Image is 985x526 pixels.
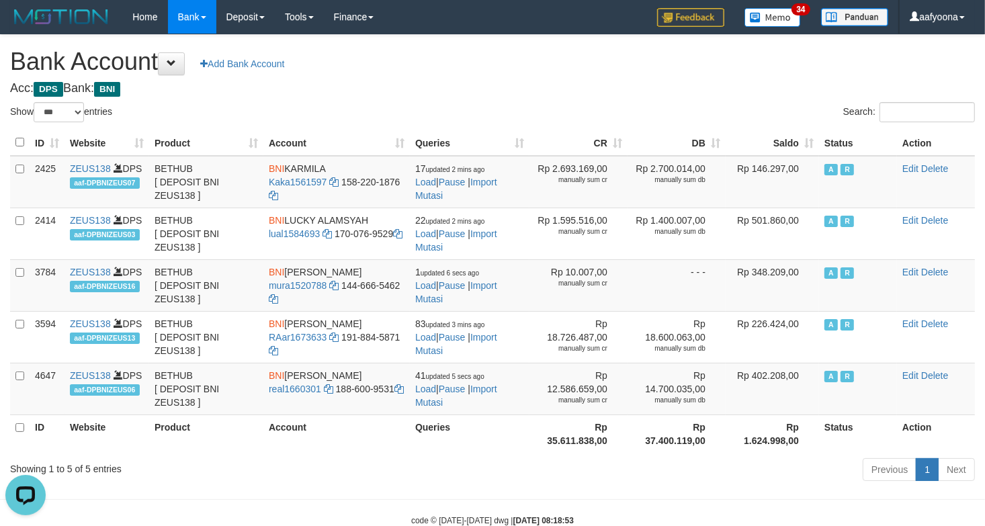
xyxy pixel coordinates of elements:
[70,229,140,240] span: aaf-DPBNIZEUS03
[415,370,497,408] span: | |
[263,156,410,208] td: KARMILA 158-220-1876
[628,208,726,259] td: Rp 1.400.007,00
[529,414,628,453] th: Rp 35.611.838,00
[269,318,284,329] span: BNI
[439,332,466,343] a: Pause
[415,332,497,356] a: Import Mutasi
[902,215,918,226] a: Edit
[726,363,819,414] td: Rp 402.208,00
[10,82,975,95] h4: Acc: Bank:
[902,370,918,381] a: Edit
[824,319,838,331] span: Active
[149,414,263,453] th: Product
[439,280,466,291] a: Pause
[902,163,918,174] a: Edit
[10,48,975,75] h1: Bank Account
[70,370,111,381] a: ZEUS138
[30,130,65,156] th: ID: activate to sort column ascending
[535,279,607,288] div: manually sum cr
[628,311,726,363] td: Rp 18.600.063,00
[65,208,149,259] td: DPS
[415,267,497,304] span: | |
[439,228,466,239] a: Pause
[410,414,529,453] th: Queries
[149,156,263,208] td: BETHUB [ DEPOSIT BNI ZEUS138 ]
[426,166,485,173] span: updated 2 mins ago
[841,371,854,382] span: Running
[30,156,65,208] td: 2425
[744,8,801,27] img: Button%20Memo.svg
[426,218,485,225] span: updated 2 mins ago
[70,163,111,174] a: ZEUS138
[65,414,149,453] th: Website
[415,318,497,356] span: | |
[94,82,120,97] span: BNI
[70,281,140,292] span: aaf-DPBNIZEUS16
[30,259,65,311] td: 3784
[633,344,705,353] div: manually sum db
[415,384,436,394] a: Load
[269,163,284,174] span: BNI
[841,319,854,331] span: Running
[65,311,149,363] td: DPS
[628,156,726,208] td: Rp 2.700.014,00
[269,280,327,291] a: mura1520788
[426,373,484,380] span: updated 5 secs ago
[529,156,628,208] td: Rp 2.693.169,00
[263,208,410,259] td: LUCKY ALAMSYAH 170-076-9529
[843,102,975,122] label: Search:
[70,267,111,277] a: ZEUS138
[415,370,484,381] span: 41
[726,156,819,208] td: Rp 146.297,00
[269,332,327,343] a: RAar1673633
[415,215,484,226] span: 22
[938,458,975,481] a: Next
[415,163,484,174] span: 17
[10,7,112,27] img: MOTION_logo.png
[415,177,497,201] a: Import Mutasi
[329,332,339,343] a: Copy RAar1673633 to clipboard
[65,156,149,208] td: DPS
[323,228,332,239] a: Copy lual1584693 to clipboard
[70,318,111,329] a: ZEUS138
[30,311,65,363] td: 3594
[269,294,278,304] a: Copy 1446665462 to clipboard
[535,227,607,236] div: manually sum cr
[263,363,410,414] td: [PERSON_NAME] 188-600-9531
[628,259,726,311] td: - - -
[415,228,497,253] a: Import Mutasi
[415,332,436,343] a: Load
[535,396,607,405] div: manually sum cr
[65,259,149,311] td: DPS
[415,177,436,187] a: Load
[628,414,726,453] th: Rp 37.400.119,00
[30,363,65,414] td: 4647
[529,130,628,156] th: CR: activate to sort column ascending
[70,177,140,189] span: aaf-DPBNIZEUS07
[726,414,819,453] th: Rp 1.624.998,00
[628,363,726,414] td: Rp 14.700.035,00
[529,311,628,363] td: Rp 18.726.487,00
[5,5,46,46] button: Open LiveChat chat widget
[263,259,410,311] td: [PERSON_NAME] 144-666-5462
[269,370,284,381] span: BNI
[726,259,819,311] td: Rp 348.209,00
[149,363,263,414] td: BETHUB [ DEPOSIT BNI ZEUS138 ]
[921,163,948,174] a: Delete
[329,177,339,187] a: Copy Kaka1561597 to clipboard
[824,267,838,279] span: Active
[65,363,149,414] td: DPS
[902,318,918,329] a: Edit
[841,216,854,227] span: Running
[921,215,948,226] a: Delete
[149,259,263,311] td: BETHUB [ DEPOSIT BNI ZEUS138 ]
[415,215,497,253] span: | |
[824,371,838,382] span: Active
[657,8,724,27] img: Feedback.jpg
[529,259,628,311] td: Rp 10.007,00
[726,130,819,156] th: Saldo: activate to sort column ascending
[415,228,436,239] a: Load
[393,228,402,239] a: Copy 1700769529 to clipboard
[819,130,897,156] th: Status
[902,267,918,277] a: Edit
